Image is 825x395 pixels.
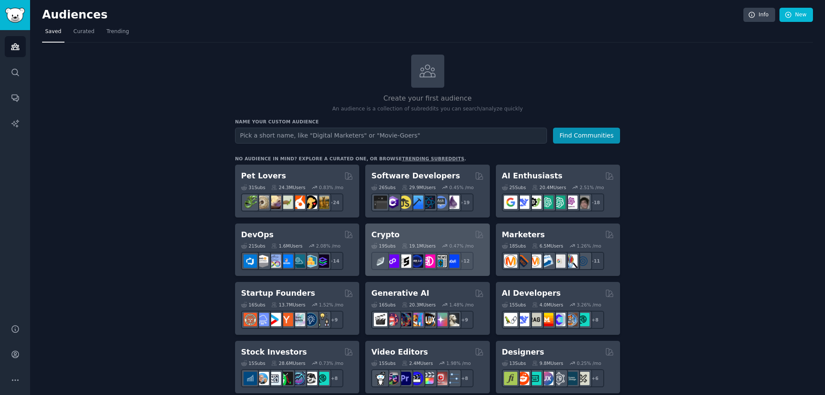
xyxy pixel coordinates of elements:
div: No audience in mind? Explore a curated one, or browse . [235,156,466,162]
img: AskMarketing [528,254,541,268]
div: 16 Sub s [241,302,265,308]
img: finalcutpro [422,372,435,385]
img: elixir [446,196,459,209]
img: GoogleGeminiAI [504,196,517,209]
img: chatgpt_prompts_ [552,196,565,209]
a: Saved [42,25,64,43]
img: aivideo [374,313,387,326]
div: + 8 [455,369,474,387]
img: leopardgeckos [268,196,281,209]
a: trending subreddits [402,156,464,161]
h2: AI Developers [502,288,561,299]
img: Docker_DevOps [268,254,281,268]
img: logodesign [516,372,529,385]
img: googleads [552,254,565,268]
img: userexperience [552,372,565,385]
img: herpetology [244,196,257,209]
div: 19 Sub s [371,243,395,249]
div: 18 Sub s [502,243,526,249]
img: FluxAI [422,313,435,326]
div: 9.8M Users [532,360,563,366]
img: EntrepreneurRideAlong [244,313,257,326]
img: cockatiel [292,196,305,209]
img: DreamBooth [446,313,459,326]
img: DeepSeek [516,196,529,209]
div: 26 Sub s [371,184,395,190]
a: Info [743,8,775,22]
img: growmybusiness [316,313,329,326]
button: Find Communities [553,128,620,144]
img: AIDevelopersSociety [576,313,590,326]
img: CryptoNews [434,254,447,268]
img: deepdream [398,313,411,326]
img: ballpython [256,196,269,209]
h3: Name your custom audience [235,119,620,125]
img: ValueInvesting [256,372,269,385]
span: Saved [45,28,61,36]
div: 2.51 % /mo [580,184,604,190]
div: 4.0M Users [532,302,563,308]
h2: Video Editors [371,347,428,358]
img: UXDesign [540,372,553,385]
img: Forex [268,372,281,385]
img: gopro [374,372,387,385]
div: 2.08 % /mo [316,243,341,249]
img: swingtrading [304,372,317,385]
div: 15 Sub s [502,302,526,308]
img: OpenSourceAI [552,313,565,326]
div: 1.26 % /mo [577,243,601,249]
img: sdforall [410,313,423,326]
img: VideoEditors [410,372,423,385]
img: Entrepreneurship [304,313,317,326]
div: 16 Sub s [371,302,395,308]
img: iOSProgramming [410,196,423,209]
div: 1.6M Users [271,243,302,249]
div: + 14 [325,252,343,270]
div: 29.9M Users [402,184,436,190]
div: 15 Sub s [371,360,395,366]
h2: Software Developers [371,171,460,181]
div: 24.3M Users [271,184,305,190]
img: DevOpsLinks [280,254,293,268]
img: technicalanalysis [316,372,329,385]
img: web3 [410,254,423,268]
img: aws_cdk [304,254,317,268]
img: OpenAIDev [564,196,577,209]
img: startup [268,313,281,326]
img: dalle2 [386,313,399,326]
img: learndesign [564,372,577,385]
div: 1.48 % /mo [449,302,474,308]
img: csharp [386,196,399,209]
div: 13.7M Users [271,302,305,308]
img: Emailmarketing [540,254,553,268]
div: 13 Sub s [502,360,526,366]
div: 25 Sub s [502,184,526,190]
div: + 9 [455,311,474,329]
img: defiblockchain [422,254,435,268]
div: + 18 [586,193,604,211]
div: 31 Sub s [241,184,265,190]
img: OnlineMarketing [576,254,590,268]
img: bigseo [516,254,529,268]
img: LangChain [504,313,517,326]
div: + 9 [325,311,343,329]
img: dividends [244,372,257,385]
div: + 8 [325,369,343,387]
div: 0.25 % /mo [577,360,601,366]
img: software [374,196,387,209]
div: + 6 [586,369,604,387]
img: premiere [398,372,411,385]
div: + 12 [455,252,474,270]
img: 0xPolygon [386,254,399,268]
img: ycombinator [280,313,293,326]
img: UI_Design [528,372,541,385]
div: 0.47 % /mo [449,243,474,249]
img: ethfinance [374,254,387,268]
img: MistralAI [540,313,553,326]
img: postproduction [446,372,459,385]
p: An audience is a collection of subreddits you can search/analyze quickly [235,105,620,113]
img: platformengineering [292,254,305,268]
img: ArtificalIntelligence [576,196,590,209]
div: 0.45 % /mo [449,184,474,190]
a: Trending [104,25,132,43]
